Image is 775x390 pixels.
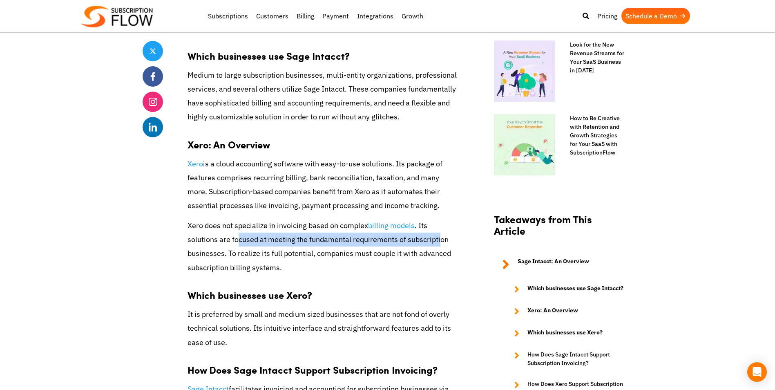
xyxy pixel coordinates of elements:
[621,8,690,24] a: Schedule a Demo
[527,328,603,338] strong: Which businesses use Xero?
[494,213,625,245] h2: Takeaways from This Article
[252,8,293,24] a: Customers
[204,8,252,24] a: Subscriptions
[188,49,350,63] strong: Which businesses use Sage Intacct?
[518,257,589,272] strong: Sage Intacct: An Overview
[593,8,621,24] a: Pricing
[747,362,767,382] div: Open Intercom Messenger
[293,8,318,24] a: Billing
[562,114,625,157] a: How to Be Creative with Retention and Growth Strategies for Your SaaS with SubscriptionFlow
[494,114,555,175] img: Creative-with-Retention-and-Growth-Strategies-for-Your-SaaS
[81,6,153,27] img: Subscriptionflow
[368,221,415,230] a: billing models
[506,284,625,294] a: Which businesses use Sage Intacct?
[353,8,398,24] a: Integrations
[527,284,623,294] strong: Which businesses use Sage Intacct?
[188,137,270,151] strong: Xero: An Overview
[506,328,625,338] a: Which businesses use Xero?
[398,8,427,24] a: Growth
[562,40,625,75] a: Look for the New Revenue Streams for Your SaaS Business in [DATE]
[494,40,555,102] img: Revenue Streams for Your SaaS Business
[188,157,457,213] p: is a cloud accounting software with easy-to-use solutions. Its package of features comprises recu...
[188,68,457,124] p: Medium to large subscription businesses, multi-entity organizations, professional services, and s...
[318,8,353,24] a: Payment
[188,219,457,275] p: Xero does not specialize in invoicing based on complex . Its solutions are focused at meeting the...
[188,355,457,376] h3: How Does Sage Intacct Support Subscription Invoicing?
[188,288,312,302] strong: Which businesses use Xero?
[494,257,625,272] a: Sage Intacct: An Overview
[188,159,203,168] a: Xero
[527,306,578,316] strong: Xero: An Overview
[506,350,625,368] a: How Does Sage Intacct Support Subscription Invoicing?
[188,307,457,350] p: It is preferred by small and medium sized businesses that are not fond of overly technical soluti...
[506,306,625,316] a: Xero: An Overview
